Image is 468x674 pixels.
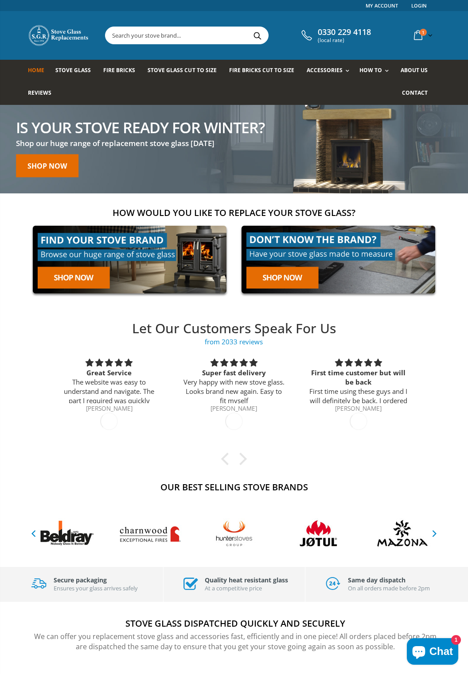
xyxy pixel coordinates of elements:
[182,357,285,368] div: 5 stars
[359,60,393,82] a: How To
[359,66,382,74] span: How To
[402,89,428,96] span: Contact
[58,406,161,413] div: [PERSON_NAME]
[28,207,440,219] h2: How would you like to replace your stove glass?
[348,584,430,593] p: On all orders made before 2pm
[54,584,138,593] p: Ensures your glass arrives safely
[16,154,78,177] a: Shop now
[410,27,434,44] a: 1
[30,617,440,629] h2: Stove Glass Dispatched Quickly and securely
[229,60,301,82] a: Fire Bricks Cut To Size
[205,576,288,584] h3: Quality heat resistant glass
[28,82,58,105] a: Reviews
[28,60,51,82] a: Home
[401,60,434,82] a: About us
[307,406,410,413] div: [PERSON_NAME]
[55,66,91,74] span: Stove Glass
[54,576,138,584] h3: Secure packaging
[58,357,161,368] div: 5 stars
[182,377,285,405] p: Very happy with new stove glass. Looks brand new again. Easy to fit myself
[103,66,135,74] span: Fire Bricks
[420,29,427,36] span: 1
[205,584,288,593] p: At a competitive price
[16,138,265,148] h3: Shop our huge range of replacement stove glass [DATE]
[247,27,267,44] button: Search
[58,368,161,377] div: Great Service
[16,119,265,135] h2: Is your stove ready for winter?
[28,66,44,74] span: Home
[182,368,285,377] div: Super fast delivery
[222,410,245,433] div: [DATE]
[28,481,440,493] h2: Our Best Selling Stove Brands
[307,368,410,387] div: First time customer but will be back
[307,60,354,82] a: Accessories
[97,410,121,433] div: [DATE]
[28,24,90,46] img: Stove Glass Replacement
[229,66,294,74] span: Fire Bricks Cut To Size
[28,221,231,298] img: find-your-brand-cta_9b334d5d-5c94-48ed-825f-d7972bbdebd0.jpg
[47,337,421,347] span: from 2033 reviews
[237,221,440,298] img: made-to-measure-cta_2cd95ceb-d519-4648-b0cf-d2d338fdf11f.jpg
[182,406,285,413] div: [PERSON_NAME]
[28,89,51,96] span: Reviews
[347,410,370,433] div: [DATE]
[307,357,410,368] div: 5 stars
[30,632,440,651] p: We can offer you replacement stove glass and accessories fast, efficiently and in one piece! All ...
[58,377,161,433] p: The website was easy to understand and navigate. The part I required was quickly identified, easy...
[307,66,343,74] span: Accessories
[103,60,142,82] a: Fire Bricks
[47,337,421,347] a: 4.89 stars from 2033 reviews
[404,638,461,667] inbox-online-store-chat: Shopify online store chat
[348,576,430,584] h3: Same day dispatch
[401,66,428,74] span: About us
[307,387,410,480] p: First time using these guys and I will definitely be back. I ordered two door glasses plus rope s...
[55,60,97,82] a: Stove Glass
[105,27,350,44] input: Search your stove brand...
[148,60,223,82] a: Stove Glass Cut To Size
[402,82,434,105] a: Contact
[148,66,216,74] span: Stove Glass Cut To Size
[47,320,421,338] h2: Let Our Customers Speak For Us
